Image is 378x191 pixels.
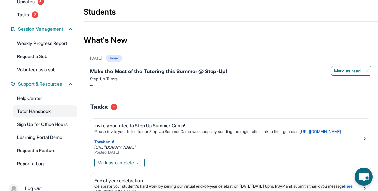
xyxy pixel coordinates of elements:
[90,119,371,156] a: Invite your tutee to Step Up Summer Camp!Please invite your tutee to our Step Up Summer Camp work...
[13,119,77,130] a: Sign Up for Office Hours
[106,55,122,62] div: Unread
[94,150,362,155] div: Posted [DATE]
[111,104,117,110] span: 2
[355,168,373,186] button: chat-button
[344,184,352,189] a: here
[13,64,77,75] a: Volunteer as a sub
[13,38,77,49] a: Weekly Progress Report
[13,105,77,117] a: Tutor Handbook
[334,68,361,74] span: Mark as read
[136,160,142,165] img: Mark as complete
[90,103,108,112] span: Tasks
[94,145,136,150] a: [URL][DOMAIN_NAME]
[94,158,145,167] button: Mark as complete
[94,129,362,134] p: Please invite your tutee to our Step Up Summer Camp workshops by sending the registration link to...
[94,184,362,189] p: !
[15,81,73,87] button: Support & Resources
[13,9,77,21] a: Tasks2
[94,139,114,144] span: Thank you!
[97,159,134,166] span: Mark as complete
[18,26,63,32] span: Session Management
[90,76,371,82] p: Step-Up Tutors,
[94,177,362,184] div: End of year celebration
[300,129,341,134] a: [URL][DOMAIN_NAME]
[15,26,73,32] button: Session Management
[13,92,77,104] a: Help Center
[13,158,77,169] a: Report a bug
[90,56,102,61] div: [DATE]
[32,11,38,18] span: 2
[363,68,369,73] img: Mark as read
[94,122,362,129] div: Invite your tutee to Step Up Summer Camp!
[331,66,371,76] button: Mark as read
[13,145,77,156] a: Request a Feature
[18,81,62,87] span: Support & Resources
[13,132,77,143] a: Learning Portal Demo
[17,11,29,18] span: Tasks
[84,7,378,21] div: Students
[94,184,344,189] span: Celebrate your student's hard work by joining our virtual end-of-year celebration [DATE][DATE] 6p...
[90,67,371,76] div: Make the Most of the Tutoring this Summer @ Step-Up!
[84,26,378,55] div: What's New
[13,51,77,62] a: Request a Sub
